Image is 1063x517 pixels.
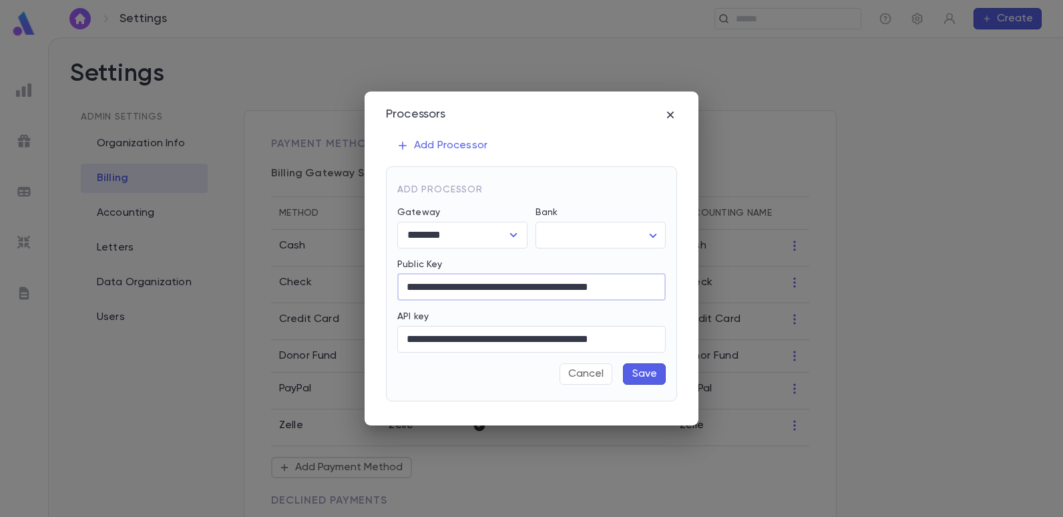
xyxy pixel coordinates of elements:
label: Public Key [397,259,442,270]
button: Save [623,363,666,385]
label: API key [397,311,429,322]
button: Open [504,226,523,244]
div: ​ [536,222,666,248]
span: Add Processor [397,185,483,194]
button: Add Processor [386,133,498,158]
button: Cancel [560,363,612,385]
label: Gateway [397,207,440,218]
div: Processors [386,108,446,122]
p: Add Processor [397,139,487,152]
label: Bank [536,207,558,218]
